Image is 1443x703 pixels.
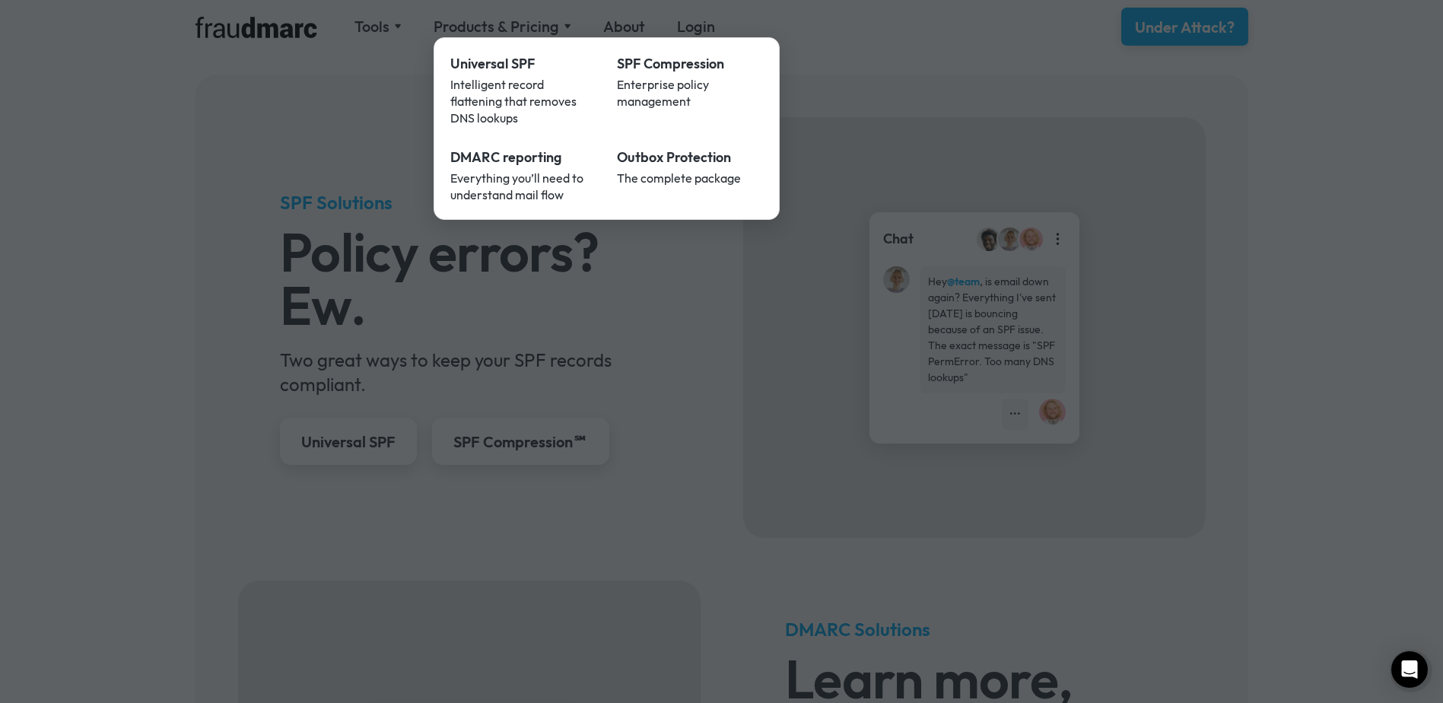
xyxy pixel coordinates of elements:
[440,137,607,214] a: DMARC reportingEverything you’ll need to understand mail flow
[617,170,763,186] div: The complete package
[617,76,763,110] div: Enterprise policy management
[450,76,596,126] div: Intelligent record flattening that removes DNS lookups
[617,148,763,167] div: Outbox Protection
[606,137,774,214] a: Outbox ProtectionThe complete package
[450,54,596,74] div: Universal SPF
[434,37,780,220] nav: Products & Pricing
[606,43,774,137] a: SPF CompressionEnterprise policy management
[1391,651,1428,688] div: Open Intercom Messenger
[450,148,596,167] div: DMARC reporting
[440,43,607,137] a: Universal SPFIntelligent record flattening that removes DNS lookups
[450,170,596,203] div: Everything you’ll need to understand mail flow
[617,54,763,74] div: SPF Compression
